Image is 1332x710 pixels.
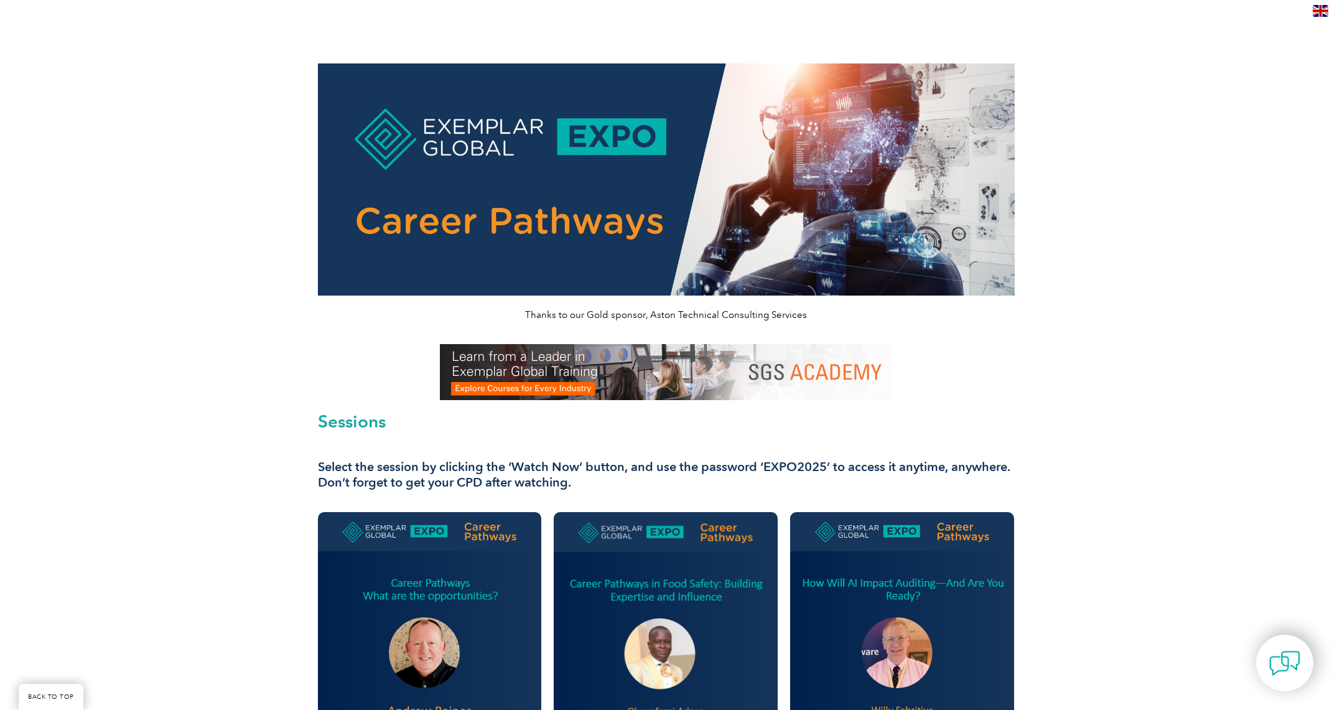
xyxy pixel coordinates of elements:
img: contact-chat.png [1269,648,1300,679]
img: SGS [440,344,893,400]
img: en [1313,5,1328,17]
p: Thanks to our Gold sponsor, Aston Technical Consulting Services [318,308,1015,322]
a: BACK TO TOP [19,684,83,710]
h2: Sessions [318,413,1015,430]
h3: Select the session by clicking the ‘Watch Now’ button, and use the password ‘EXPO2025’ to access ... [318,459,1015,490]
img: career pathways [318,63,1015,296]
